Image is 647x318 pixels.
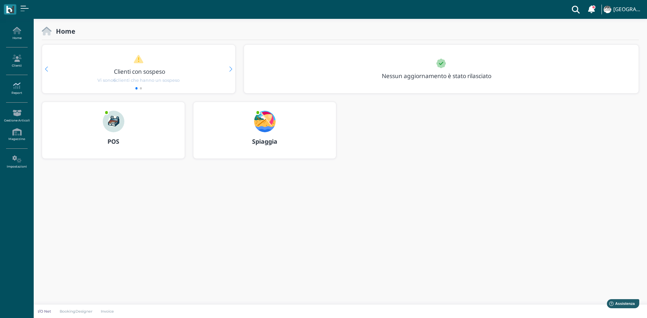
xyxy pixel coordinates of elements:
[55,55,222,83] a: Clienti con sospeso Vi sono6clienti che hanno un sospeso
[20,5,44,10] span: Assistenza
[252,137,277,145] b: Spiaggia
[2,24,31,43] a: Home
[52,28,75,35] h2: Home
[2,107,31,125] a: Gestione Articoli
[113,78,116,83] b: 6
[244,45,639,93] div: 1 / 1
[2,79,31,98] a: Report
[613,7,643,12] h4: [GEOGRAPHIC_DATA]
[193,102,336,167] a: ... Spiaggia
[56,68,223,75] h3: Clienti con sospeso
[42,102,185,167] a: ... POS
[599,297,641,312] iframe: Help widget launcher
[2,153,31,171] a: Impostazioni
[378,73,507,79] h3: Nessun aggiornamento è stato rilasciato
[42,45,235,93] div: 1 / 2
[6,6,14,13] img: logo
[107,137,119,145] b: POS
[2,126,31,144] a: Magazzino
[603,1,643,17] a: ... [GEOGRAPHIC_DATA]
[2,52,31,70] a: Clienti
[97,77,180,83] span: Vi sono clienti che hanno un sospeso
[45,67,48,72] div: Previous slide
[254,111,276,132] img: ...
[103,111,124,132] img: ...
[229,67,232,72] div: Next slide
[604,6,611,13] img: ...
